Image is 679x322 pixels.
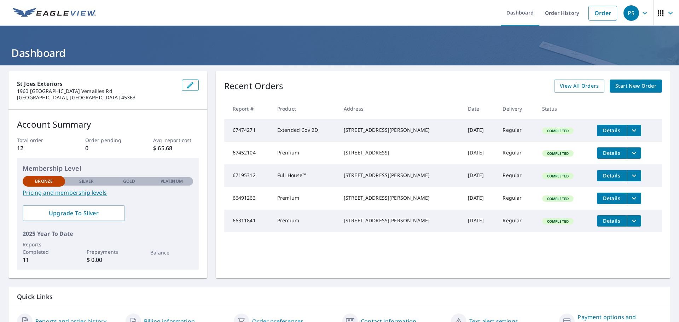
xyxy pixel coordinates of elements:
[87,256,129,264] p: $ 0.00
[627,125,641,136] button: filesDropdownBtn-67474271
[627,215,641,227] button: filesDropdownBtn-66311841
[23,241,65,256] p: Reports Completed
[627,193,641,204] button: filesDropdownBtn-66491263
[23,229,193,238] p: 2025 Year To Date
[560,82,599,90] span: View All Orders
[224,98,272,119] th: Report #
[588,6,617,21] a: Order
[597,215,627,227] button: detailsBtn-66311841
[123,178,135,185] p: Gold
[615,82,656,90] span: Start New Order
[344,149,457,156] div: [STREET_ADDRESS]
[601,150,622,156] span: Details
[153,144,198,152] p: $ 65.68
[23,164,193,173] p: Membership Level
[497,142,536,164] td: Regular
[272,119,338,142] td: Extended Cov 2D
[17,118,199,131] p: Account Summary
[497,187,536,210] td: Regular
[272,142,338,164] td: Premium
[543,219,573,224] span: Completed
[497,98,536,119] th: Delivery
[224,142,272,164] td: 67452104
[224,164,272,187] td: 67195312
[627,147,641,159] button: filesDropdownBtn-67452104
[462,142,497,164] td: [DATE]
[161,178,183,185] p: Platinum
[23,256,65,264] p: 11
[462,164,497,187] td: [DATE]
[23,205,125,221] a: Upgrade To Silver
[497,119,536,142] td: Regular
[543,174,573,178] span: Completed
[601,172,622,179] span: Details
[597,147,627,159] button: detailsBtn-67452104
[554,80,604,93] a: View All Orders
[79,178,94,185] p: Silver
[17,94,176,101] p: [GEOGRAPHIC_DATA], [GEOGRAPHIC_DATA] 45363
[224,80,284,93] p: Recent Orders
[462,98,497,119] th: Date
[344,217,457,224] div: [STREET_ADDRESS][PERSON_NAME]
[597,193,627,204] button: detailsBtn-66491263
[85,136,130,144] p: Order pending
[224,119,272,142] td: 67474271
[13,8,96,18] img: EV Logo
[543,196,573,201] span: Completed
[17,80,176,88] p: St Joes Exteriors
[17,136,62,144] p: Total order
[150,249,193,256] p: Balance
[497,164,536,187] td: Regular
[627,170,641,181] button: filesDropdownBtn-67195312
[338,98,462,119] th: Address
[153,136,198,144] p: Avg. report cost
[35,178,53,185] p: Bronze
[272,187,338,210] td: Premium
[601,217,622,224] span: Details
[597,125,627,136] button: detailsBtn-67474271
[462,119,497,142] td: [DATE]
[543,151,573,156] span: Completed
[87,248,129,256] p: Prepayments
[224,210,272,232] td: 66311841
[597,170,627,181] button: detailsBtn-67195312
[462,210,497,232] td: [DATE]
[344,127,457,134] div: [STREET_ADDRESS][PERSON_NAME]
[272,164,338,187] td: Full House™
[497,210,536,232] td: Regular
[23,188,193,197] a: Pricing and membership levels
[17,144,62,152] p: 12
[344,172,457,179] div: [STREET_ADDRESS][PERSON_NAME]
[344,194,457,201] div: [STREET_ADDRESS][PERSON_NAME]
[601,195,622,201] span: Details
[462,187,497,210] td: [DATE]
[28,209,119,217] span: Upgrade To Silver
[623,5,639,21] div: PS
[224,187,272,210] td: 66491263
[272,210,338,232] td: Premium
[8,46,671,60] h1: Dashboard
[17,292,662,301] p: Quick Links
[85,144,130,152] p: 0
[610,80,662,93] a: Start New Order
[536,98,591,119] th: Status
[601,127,622,134] span: Details
[543,128,573,133] span: Completed
[272,98,338,119] th: Product
[17,88,176,94] p: 1960 [GEOGRAPHIC_DATA] Versailles Rd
